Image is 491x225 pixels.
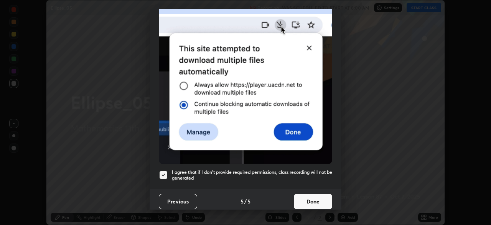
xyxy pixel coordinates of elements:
button: Previous [159,194,197,209]
button: Done [294,194,332,209]
h5: I agree that if I don't provide required permissions, class recording will not be generated [172,169,332,181]
h4: 5 [247,197,250,205]
h4: / [244,197,247,205]
h4: 5 [241,197,244,205]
